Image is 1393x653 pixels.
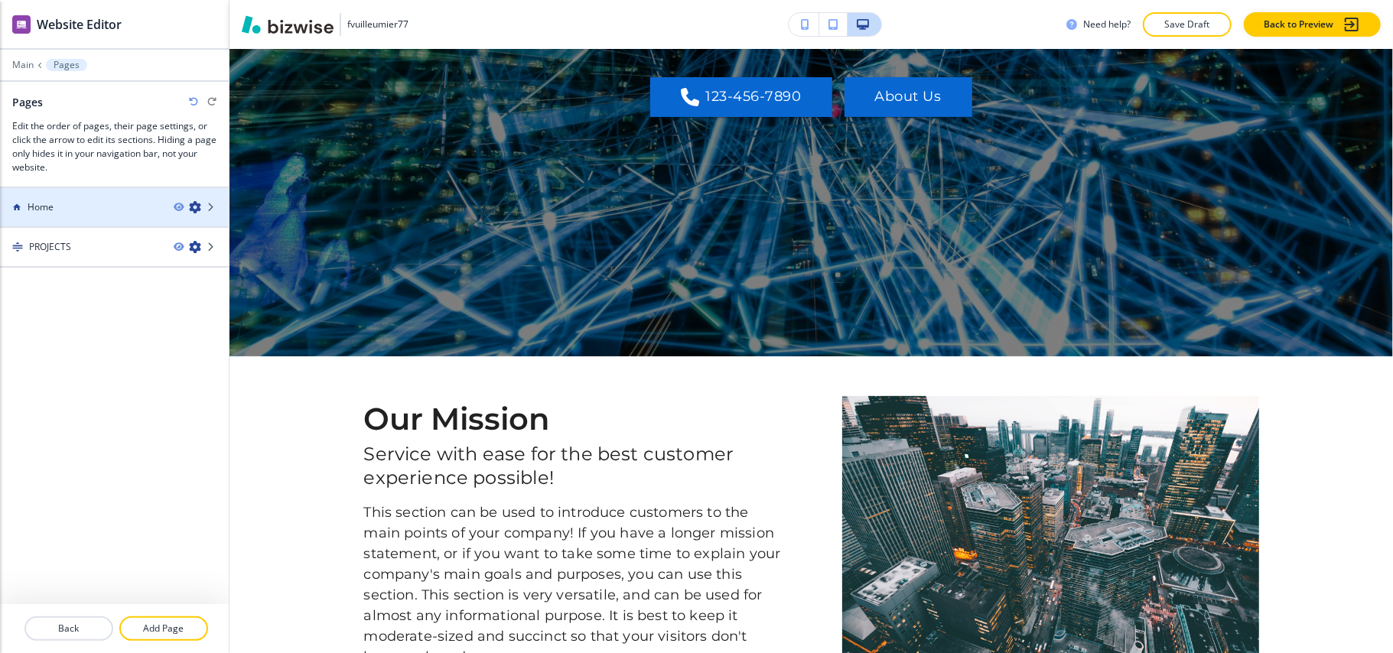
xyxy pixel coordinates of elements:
h4: Home [28,200,54,214]
p: Back [26,622,112,635]
h3: Need help? [1083,18,1131,31]
h2: Our Mission [364,402,549,436]
img: Drag [12,242,23,252]
p: Add Page [121,622,207,635]
button: Main [12,60,34,70]
button: About Us [845,77,972,117]
a: 123-456-7890 [650,77,832,117]
h6: Service with ease for the best customer experience possible! [364,442,781,489]
h4: PROJECTS [29,240,71,254]
h2: Pages [12,94,43,110]
button: Add Page [119,616,208,641]
button: Pages [46,59,87,71]
button: Save Draft [1143,12,1232,37]
button: Back to Preview [1244,12,1381,37]
h3: Edit the order of pages, their page settings, or click the arrow to edit its sections. Hiding a p... [12,119,216,174]
button: Back [24,616,113,641]
img: Bizwise Logo [242,15,334,34]
p: Save Draft [1163,18,1212,31]
p: Pages [54,60,80,70]
button: fvuilleumier77 [242,13,408,36]
h3: fvuilleumier77 [347,18,408,31]
p: Back to Preview [1264,18,1333,31]
img: editor icon [12,15,31,34]
h2: Website Editor [37,15,122,34]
